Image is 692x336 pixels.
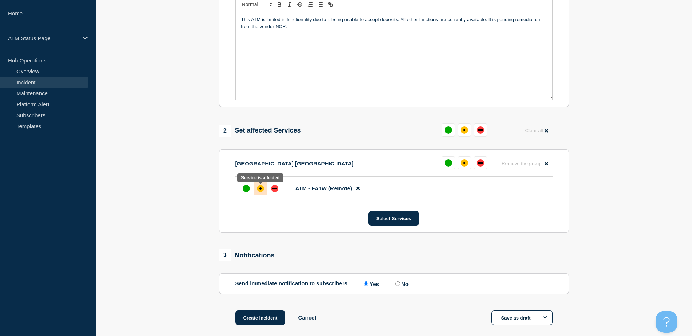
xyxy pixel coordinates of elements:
[538,310,553,325] button: Options
[395,281,400,286] input: No
[219,249,275,261] div: Notifications
[219,249,231,261] span: 3
[362,280,379,287] label: Yes
[477,126,484,134] div: down
[298,314,316,321] button: Cancel
[656,311,677,333] iframe: Help Scout Beacon - Open
[295,185,352,191] span: ATM - FA1W (Remote)
[364,281,368,286] input: Yes
[235,310,286,325] button: Create incident
[243,185,250,192] div: up
[442,156,455,169] button: up
[235,160,354,167] p: [GEOGRAPHIC_DATA] [GEOGRAPHIC_DATA]
[458,156,471,169] button: affected
[219,125,231,137] span: 2
[271,185,278,192] div: down
[241,16,547,30] p: This ATM is limited in functionality due to it being unable to accept deposits. All other functio...
[235,280,553,287] div: Send immediate notification to subscribers
[236,12,552,100] div: Message
[461,126,468,134] div: affected
[474,123,487,137] button: down
[445,126,452,134] div: up
[442,123,455,137] button: up
[368,211,419,226] button: Select Services
[241,175,279,180] div: Service is affected
[235,280,348,287] p: Send immediate notification to subscribers
[394,280,409,287] label: No
[491,310,553,325] button: Save as draft
[8,35,78,41] p: ATM Status Page
[502,161,542,166] span: Remove the group
[219,125,301,137] div: Set affected Services
[474,156,487,169] button: down
[477,159,484,167] div: down
[521,123,552,138] button: Clear all
[458,123,471,137] button: affected
[445,159,452,167] div: up
[257,185,264,192] div: affected
[461,159,468,167] div: affected
[497,156,553,171] button: Remove the group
